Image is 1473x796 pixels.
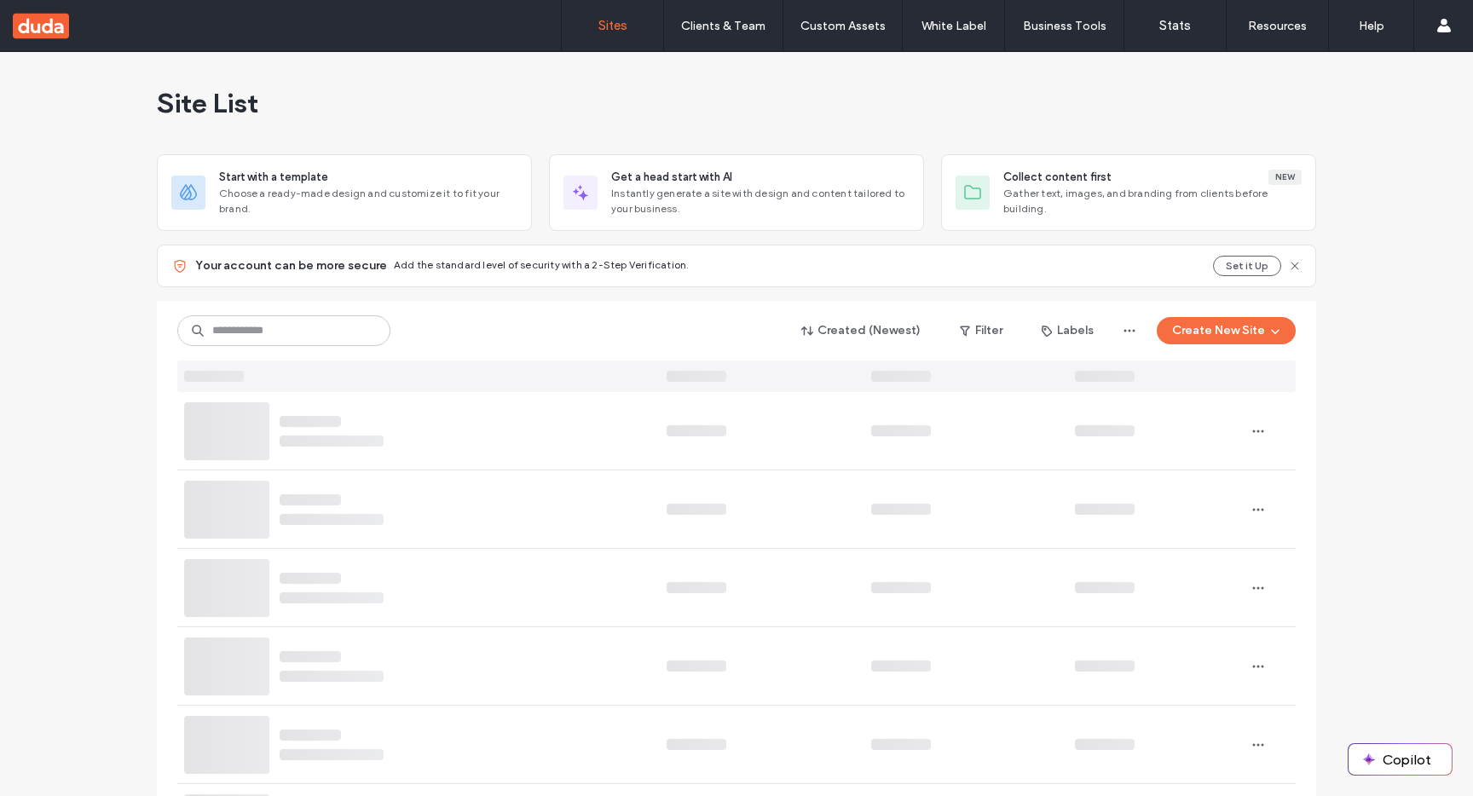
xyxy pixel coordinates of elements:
label: Business Tools [1023,19,1106,33]
button: Set it Up [1213,256,1281,276]
label: White Label [921,19,986,33]
button: Filter [943,317,1020,344]
span: Get a head start with AI [611,169,732,186]
button: Created (Newest) [787,317,936,344]
span: Choose a ready-made design and customize it to fit your brand. [219,186,517,216]
span: Gather text, images, and branding from clients before building. [1003,186,1302,216]
div: Get a head start with AIInstantly generate a site with design and content tailored to your business. [549,154,924,231]
div: New [1268,170,1302,185]
span: Collect content first [1003,169,1112,186]
button: Create New Site [1157,317,1296,344]
div: Collect content firstNewGather text, images, and branding from clients before building. [941,154,1316,231]
label: Custom Assets [800,19,886,33]
span: Add the standard level of security with a 2-Step Verification. [394,258,689,271]
label: Stats [1159,18,1191,33]
div: Start with a templateChoose a ready-made design and customize it to fit your brand. [157,154,532,231]
span: Your account can be more secure [195,257,387,274]
span: Site List [157,86,258,120]
span: Instantly generate a site with design and content tailored to your business. [611,186,910,216]
button: Copilot [1349,744,1452,775]
label: Clients & Team [681,19,765,33]
span: Start with a template [219,169,328,186]
label: Resources [1248,19,1307,33]
button: Labels [1026,317,1109,344]
label: Sites [598,18,627,33]
label: Help [1359,19,1384,33]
